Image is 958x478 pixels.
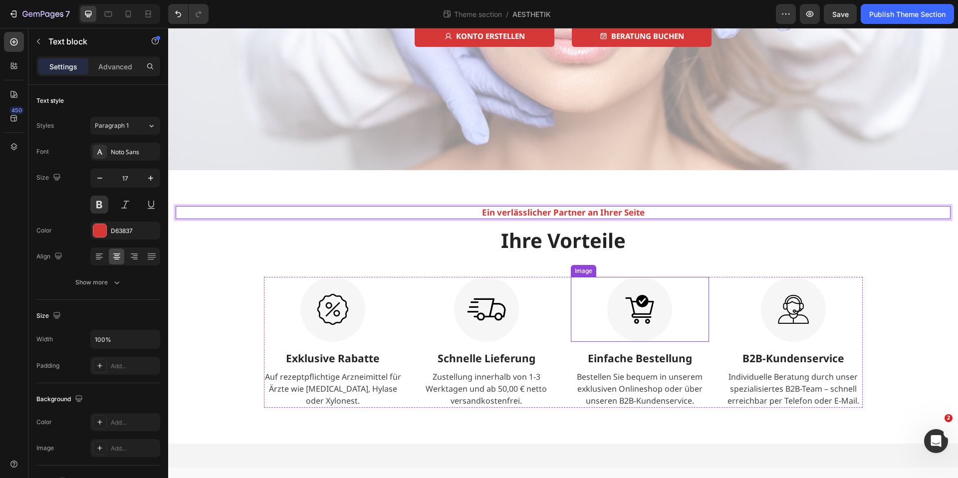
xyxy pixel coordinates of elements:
[506,9,508,19] span: /
[97,323,234,339] p: Exklusive Rabatte
[869,9,946,19] div: Publish Theme Section
[95,121,129,130] span: Paragraph 1
[452,9,504,19] span: Theme section
[36,273,160,291] button: Show more
[250,343,387,379] p: Zustellung innerhalb von 1-3 Werktagen und ab 50,00 € netto versandkostenfrei.
[824,4,857,24] button: Save
[404,323,540,339] p: Einfache Bestellung
[924,429,948,453] iframe: Intercom live chat
[250,323,387,339] p: Schnelle Lieferung
[405,239,426,247] div: Image
[36,96,64,105] div: Text style
[91,330,160,348] input: Auto
[111,444,158,453] div: Add...
[111,418,158,427] div: Add...
[90,117,160,135] button: Paragraph 1
[36,147,49,156] div: Font
[111,227,158,236] div: D63837
[75,277,122,287] div: Show more
[36,335,53,344] div: Width
[443,3,516,13] p: BERATUNG BUCHEN
[36,444,54,453] div: Image
[132,249,197,314] img: Alt Image
[7,199,782,227] h2: Ihre Vorteile
[36,226,52,235] div: Color
[593,249,658,314] img: Alt Image
[36,309,63,323] div: Size
[36,250,64,263] div: Align
[97,343,234,379] p: Auf rezeptpflichtige Arzneimittel für Ärzte wie [MEDICAL_DATA], Hylase oder Xylonest.
[111,362,158,371] div: Add...
[65,8,70,20] p: 7
[439,249,504,314] img: Alt Image
[945,414,953,422] span: 2
[404,343,540,379] p: Bestellen Sie bequem in unserem exklusiven Onlineshop oder über unseren B2B-Kundenservice.
[557,343,694,379] p: Individuelle Beratung durch unser spezialisiertes B2B-Team – schnell erreichbar per Telefon oder ...
[111,148,158,157] div: Noto Sans
[288,3,357,13] p: KONTO ERSTELLEN
[36,361,59,370] div: Padding
[36,121,54,130] div: Styles
[36,171,63,185] div: Size
[168,4,209,24] div: Undo/Redo
[36,393,85,406] div: Background
[4,4,74,24] button: 7
[9,106,24,114] div: 450
[832,10,849,18] span: Save
[512,9,551,19] span: AESTHETIK
[36,418,52,427] div: Color
[8,179,781,190] p: Ein verlässlicher Partner an Ihrer Seite
[861,4,954,24] button: Publish Theme Section
[7,178,782,191] div: Rich Text Editor. Editing area: main
[98,61,132,72] p: Advanced
[286,249,351,314] img: Alt Image
[49,61,77,72] p: Settings
[168,28,958,478] iframe: Design area
[48,35,133,47] p: Text block
[557,323,694,339] p: B2B-Kundenservice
